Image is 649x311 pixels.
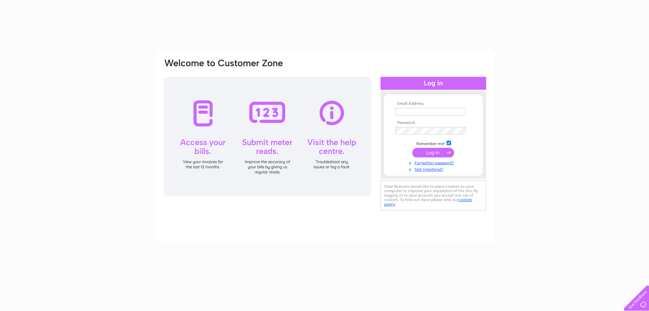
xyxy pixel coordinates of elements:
input: Submit [412,148,454,157]
a: Not registered? [396,166,473,172]
th: Password: [394,121,473,125]
td: Remember me? [394,140,473,146]
a: cookies policy [384,197,472,207]
div: Clear Business would like to place cookies on your computer to improve your experience of the sit... [381,181,486,210]
th: Email Address: [394,101,473,106]
a: Forgotten password? [396,159,473,166]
